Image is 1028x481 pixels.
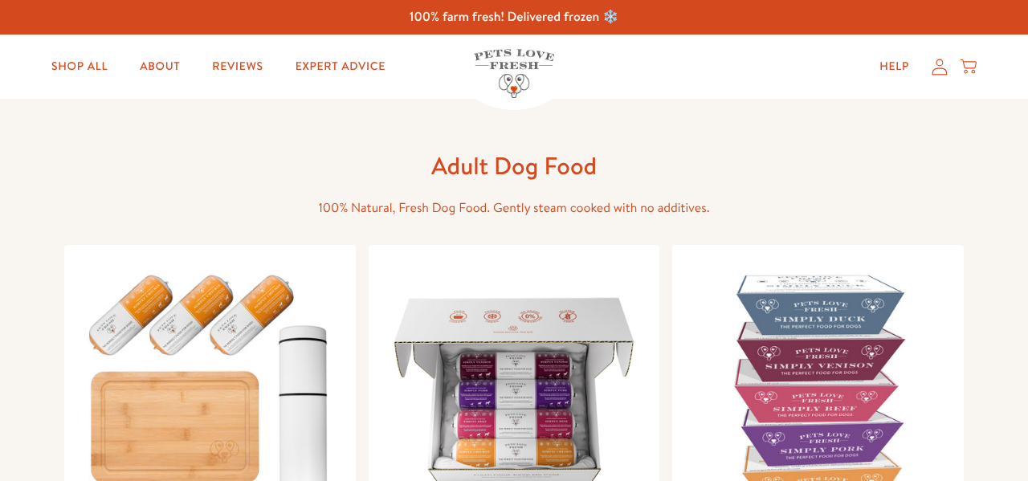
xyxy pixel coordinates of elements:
a: About [127,51,193,83]
a: Help [867,51,922,83]
img: Pets Love Fresh [474,49,554,98]
span: 100% Natural, Fresh Dog Food. Gently steam cooked with no additives. [318,199,709,217]
h1: Adult Dog Food [257,150,771,181]
a: Expert Advice [283,51,398,83]
a: Reviews [199,51,275,83]
a: Shop All [39,51,120,83]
